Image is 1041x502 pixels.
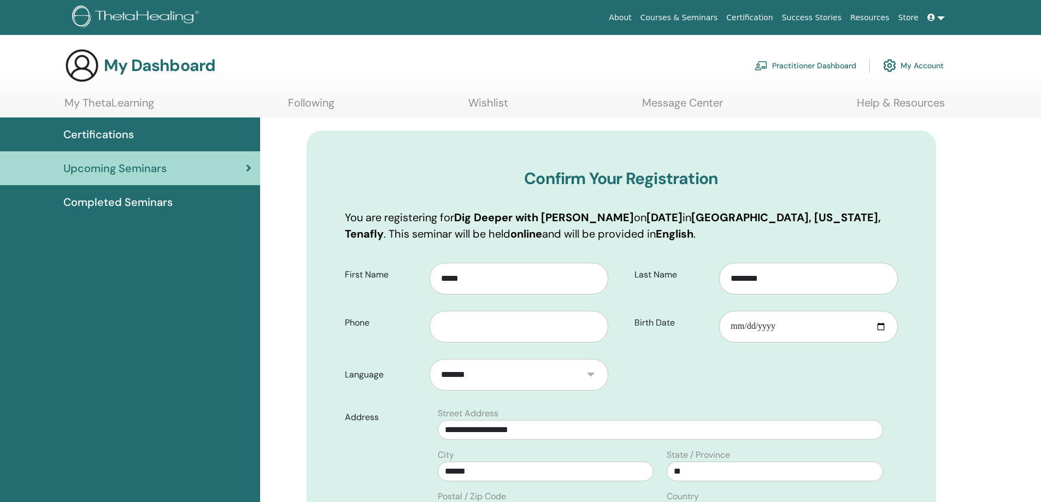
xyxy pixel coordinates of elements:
[72,5,203,30] img: logo.png
[755,54,856,78] a: Practitioner Dashboard
[626,264,720,285] label: Last Name
[883,56,896,75] img: cog.svg
[468,96,508,117] a: Wishlist
[64,48,99,83] img: generic-user-icon.jpg
[63,194,173,210] span: Completed Seminars
[454,210,634,225] b: Dig Deeper with [PERSON_NAME]
[288,96,334,117] a: Following
[636,8,722,28] a: Courses & Seminars
[846,8,894,28] a: Resources
[337,312,430,333] label: Phone
[857,96,945,117] a: Help & Resources
[345,209,898,242] p: You are registering for on in . This seminar will be held and will be provided in .
[646,210,683,225] b: [DATE]
[510,227,542,241] b: online
[337,364,430,385] label: Language
[604,8,636,28] a: About
[337,264,430,285] label: First Name
[337,407,432,428] label: Address
[656,227,693,241] b: English
[883,54,944,78] a: My Account
[667,448,730,462] label: State / Province
[345,169,898,188] h3: Confirm Your Registration
[642,96,723,117] a: Message Center
[63,126,134,143] span: Certifications
[64,96,154,117] a: My ThetaLearning
[894,8,923,28] a: Store
[722,8,777,28] a: Certification
[438,407,498,420] label: Street Address
[755,61,768,70] img: chalkboard-teacher.svg
[104,56,215,75] h3: My Dashboard
[778,8,846,28] a: Success Stories
[438,448,454,462] label: City
[63,160,167,176] span: Upcoming Seminars
[626,312,720,333] label: Birth Date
